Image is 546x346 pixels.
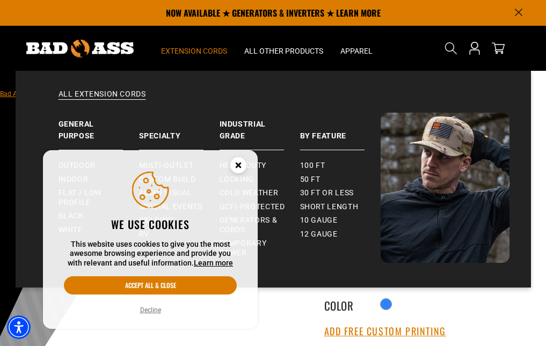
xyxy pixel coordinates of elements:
[7,315,31,339] div: Accessibility Menu
[220,214,300,237] a: Generators & Cords
[219,150,258,183] button: Close this option
[220,200,300,214] a: GCFI-Protected
[300,216,338,225] span: 10 gauge
[490,42,507,55] a: cart
[324,326,446,337] button: Add Free Custom Printing
[300,188,354,198] span: 30 ft or less
[26,40,134,57] img: Bad Ass Extension Cords
[381,113,509,263] img: Bad Ass Extension Cords
[300,175,321,185] span: 50 ft
[300,161,325,171] span: 100 ft
[43,150,258,329] aside: Cookie Consent
[300,159,381,173] a: 100 ft
[220,173,300,187] a: Locking
[64,240,237,268] p: This website uses cookies to give you the most awesome browsing experience and provide you with r...
[194,259,233,267] a: This website uses cookies to give you the most awesome browsing experience and provide you with r...
[300,173,381,187] a: 50 ft
[324,297,378,311] legend: Color
[64,276,237,295] button: Accept all & close
[300,214,381,227] a: 10 gauge
[442,40,460,57] summary: Search
[244,46,323,56] span: All Other Products
[220,186,300,200] a: Cold Weather
[300,200,381,214] a: Short Length
[466,26,483,71] a: Open this option
[300,230,338,239] span: 12 gauge
[300,113,381,150] a: By Feature
[220,237,300,260] a: Temporary Power
[220,113,300,150] a: Industrial Grade
[300,186,381,200] a: 30 ft or less
[332,26,381,71] summary: Apparel
[300,202,359,212] span: Short Length
[236,26,332,71] summary: All Other Products
[161,46,227,56] span: Extension Cords
[340,46,373,56] span: Apparel
[137,305,164,315] button: Decline
[220,159,300,173] a: Heavy-Duty
[64,217,237,231] h2: We use cookies
[37,89,509,113] a: All Extension Cords
[59,113,139,150] a: General Purpose
[300,227,381,241] a: 12 gauge
[152,26,236,71] summary: Extension Cords
[139,113,220,150] a: Specialty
